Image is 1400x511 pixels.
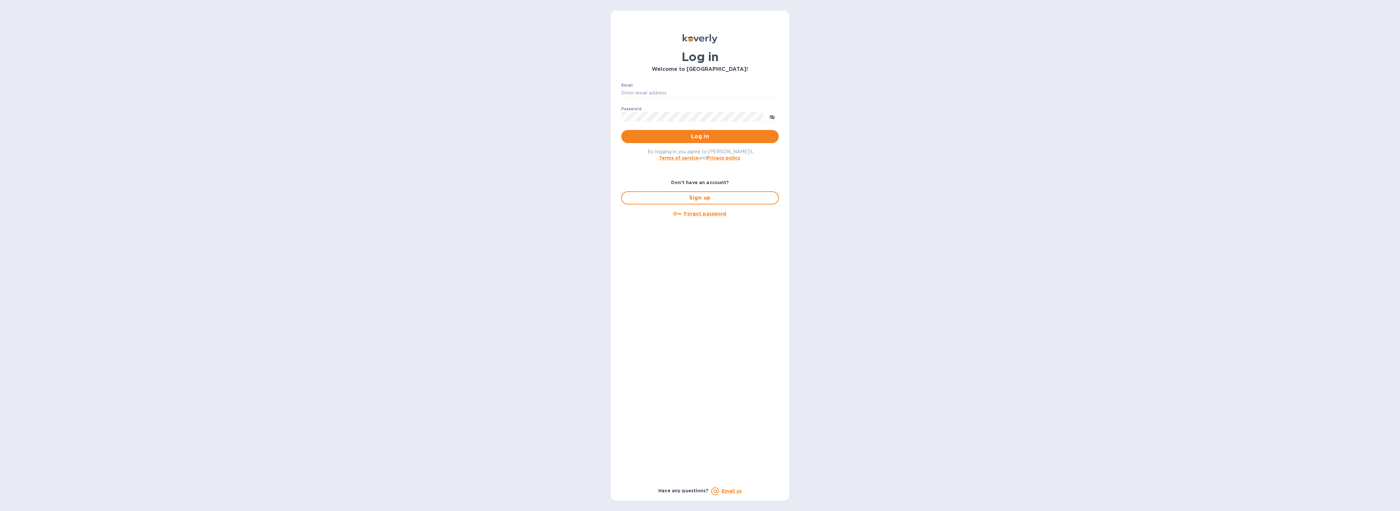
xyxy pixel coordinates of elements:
span: By logging in you agree to [PERSON_NAME]'s and . [647,149,753,160]
h1: Log in [621,50,779,64]
a: Privacy policy [707,155,740,160]
label: Email [621,83,633,87]
b: Have any questions? [658,488,709,493]
b: Don't have an account? [671,180,729,185]
button: toggle password visibility [766,110,779,123]
span: Sign up [627,194,773,202]
img: Koverly [683,34,717,43]
label: Password [621,107,641,111]
input: Enter email address [621,88,779,98]
h3: Welcome to [GEOGRAPHIC_DATA]! [621,66,779,73]
button: Log in [621,130,779,143]
u: Forgot password [684,211,726,216]
span: Log in [626,133,774,140]
button: Sign up [621,191,779,204]
a: Email us [722,488,742,494]
a: Terms of service [659,155,699,160]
